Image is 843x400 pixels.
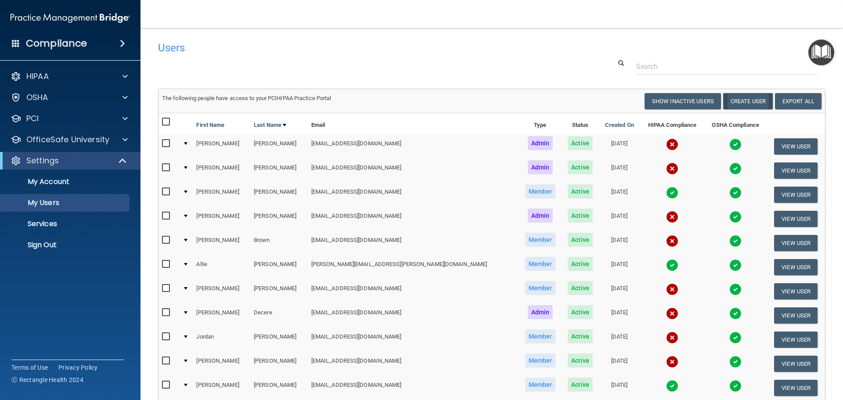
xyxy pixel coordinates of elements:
td: [DATE] [598,279,640,303]
p: HIPAA [26,71,49,82]
span: Member [525,329,556,343]
iframe: Drift Widget Chat Controller [691,338,832,373]
span: Active [568,305,593,319]
img: cross.ca9f0e7f.svg [666,332,678,344]
td: [PERSON_NAME] [193,231,250,255]
img: tick.e7d51cea.svg [729,283,742,295]
a: OfficeSafe University [11,134,128,145]
span: Ⓒ Rectangle Health 2024 [11,375,83,384]
td: [EMAIL_ADDRESS][DOMAIN_NAME] [308,159,519,183]
p: PCI [26,113,39,124]
td: [EMAIL_ADDRESS][DOMAIN_NAME] [308,183,519,207]
td: [PERSON_NAME] [250,376,308,400]
td: [DATE] [598,352,640,376]
img: cross.ca9f0e7f.svg [666,138,678,151]
td: [PERSON_NAME] [193,207,250,231]
img: tick.e7d51cea.svg [729,380,742,392]
span: Member [525,257,556,271]
td: [EMAIL_ADDRESS][DOMAIN_NAME] [308,303,519,328]
button: View User [774,211,818,227]
a: PCI [11,113,128,124]
span: Active [568,184,593,198]
button: Open Resource Center [808,40,834,65]
td: [PERSON_NAME] [250,183,308,207]
button: View User [774,283,818,299]
td: [EMAIL_ADDRESS][DOMAIN_NAME] [308,134,519,159]
td: [DATE] [598,207,640,231]
img: tick.e7d51cea.svg [729,235,742,247]
span: The following people have access to your PCIHIPAA Practice Portal [162,95,331,101]
span: Admin [528,209,553,223]
td: [DATE] [598,255,640,279]
span: Active [568,233,593,247]
button: View User [774,187,818,203]
a: OSHA [11,92,128,103]
td: [EMAIL_ADDRESS][DOMAIN_NAME] [308,231,519,255]
td: [DATE] [598,303,640,328]
td: [EMAIL_ADDRESS][DOMAIN_NAME] [308,328,519,352]
td: [PERSON_NAME] [250,159,308,183]
button: View User [774,332,818,348]
img: cross.ca9f0e7f.svg [666,211,678,223]
img: cross.ca9f0e7f.svg [666,356,678,368]
span: Member [525,184,556,198]
p: My Users [6,198,126,207]
button: View User [774,162,818,179]
button: Show Inactive Users [645,93,721,109]
th: Type [519,113,562,134]
p: Sign Out [6,241,126,249]
td: [DATE] [598,159,640,183]
a: HIPAA [11,71,128,82]
p: My Account [6,177,126,186]
td: Allie [193,255,250,279]
th: Status [562,113,599,134]
p: OSHA [26,92,48,103]
span: Member [525,281,556,295]
td: [PERSON_NAME] [250,134,308,159]
a: Terms of Use [11,363,48,372]
td: [DATE] [598,134,640,159]
img: tick.e7d51cea.svg [729,162,742,175]
span: Admin [528,136,553,150]
img: cross.ca9f0e7f.svg [666,307,678,320]
h4: Compliance [26,37,87,50]
img: PMB logo [11,9,130,27]
button: View User [774,259,818,275]
span: Admin [528,160,553,174]
img: tick.e7d51cea.svg [729,187,742,199]
button: Create User [723,93,773,109]
td: [PERSON_NAME] [250,352,308,376]
input: Search [636,58,819,75]
td: [EMAIL_ADDRESS][DOMAIN_NAME] [308,376,519,400]
p: OfficeSafe University [26,134,109,145]
td: Decere [250,303,308,328]
th: HIPAA Compliance [640,113,704,134]
td: [PERSON_NAME] [250,279,308,303]
a: First Name [196,120,224,130]
span: Active [568,136,593,150]
td: Brown [250,231,308,255]
h4: Users [158,42,542,54]
th: OSHA Compliance [704,113,767,134]
button: View User [774,380,818,396]
img: cross.ca9f0e7f.svg [666,283,678,295]
span: Active [568,378,593,392]
span: Active [568,329,593,343]
td: [DATE] [598,231,640,255]
a: Export All [775,93,821,109]
th: Email [308,113,519,134]
span: Active [568,257,593,271]
img: cross.ca9f0e7f.svg [666,162,678,175]
td: [PERSON_NAME] [193,134,250,159]
img: tick.e7d51cea.svg [729,138,742,151]
span: Active [568,209,593,223]
a: Settings [11,155,127,166]
img: tick.e7d51cea.svg [729,259,742,271]
td: [EMAIL_ADDRESS][DOMAIN_NAME] [308,207,519,231]
span: Active [568,281,593,295]
td: [PERSON_NAME] [193,303,250,328]
td: [PERSON_NAME] [193,376,250,400]
p: Settings [26,155,59,166]
a: Privacy Policy [58,363,98,372]
a: Created On [605,120,634,130]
